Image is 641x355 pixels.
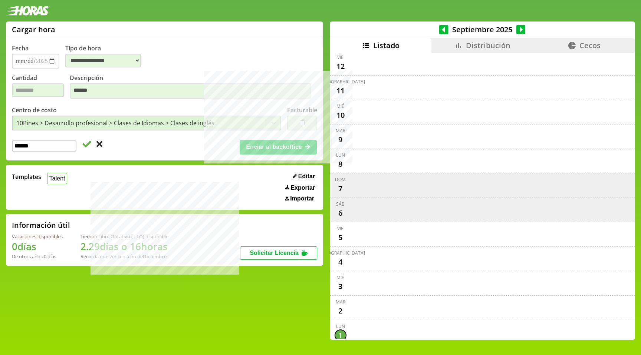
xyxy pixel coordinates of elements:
label: Centro de costo [12,106,57,114]
div: 8 [335,158,346,170]
input: Cantidad [12,83,64,97]
div: sáb [336,201,345,207]
span: Solicitar Licencia [250,250,299,256]
label: Facturable [287,106,317,114]
div: 11 [335,85,346,97]
span: Listado [373,40,400,50]
button: Exportar [283,184,317,192]
span: Enviar al backoffice [246,144,302,150]
div: mié [336,274,344,281]
h1: Cargar hora [12,24,55,34]
h1: 0 días [12,240,63,253]
div: 10 [335,109,346,121]
div: Tiempo Libre Optativo (TiLO) disponible [80,233,168,240]
button: Enviar al backoffice [240,140,317,154]
img: logotipo [6,6,49,16]
button: Solicitar Licencia [240,246,317,260]
h2: Información útil [12,220,70,230]
div: 6 [335,207,346,219]
div: 4 [335,256,346,268]
div: mar [336,127,345,134]
div: vie [337,225,343,232]
label: Tipo de hora [65,44,147,69]
span: Exportar [290,185,315,191]
span: Importar [290,195,314,202]
div: 5 [335,232,346,243]
div: 2 [335,305,346,317]
div: lun [336,323,345,329]
textarea: Descripción [70,83,311,99]
div: 12 [335,60,346,72]
div: 10Pines > Desarrollo profesional > Clases de Idiomas > Clases de inglés [16,119,214,127]
div: 1 [335,329,346,341]
span: Editar [298,173,315,180]
span: Templates [12,173,41,181]
div: vie [337,54,343,60]
div: [DEMOGRAPHIC_DATA] [316,250,365,256]
span: Cecos [579,40,601,50]
label: Fecha [12,44,29,52]
button: Editar [290,173,317,180]
div: De otros años: 0 días [12,253,63,260]
div: [DEMOGRAPHIC_DATA] [316,79,365,85]
div: scrollable content [330,53,635,339]
h1: 2.29 días o 16 horas [80,240,168,253]
div: 9 [335,134,346,146]
b: Diciembre [143,253,167,260]
div: Vacaciones disponibles [12,233,63,240]
div: 3 [335,281,346,292]
label: Cantidad [12,74,70,101]
div: mié [336,103,344,109]
label: Descripción [70,74,317,101]
select: Tipo de hora [65,54,141,67]
span: Septiembre 2025 [448,24,516,34]
div: 7 [335,183,346,195]
div: dom [335,176,346,183]
button: Talent [47,173,67,184]
div: Recordá que vencen a fin de [80,253,168,260]
span: Distribución [466,40,510,50]
div: lun [336,152,345,158]
div: mar [336,299,345,305]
